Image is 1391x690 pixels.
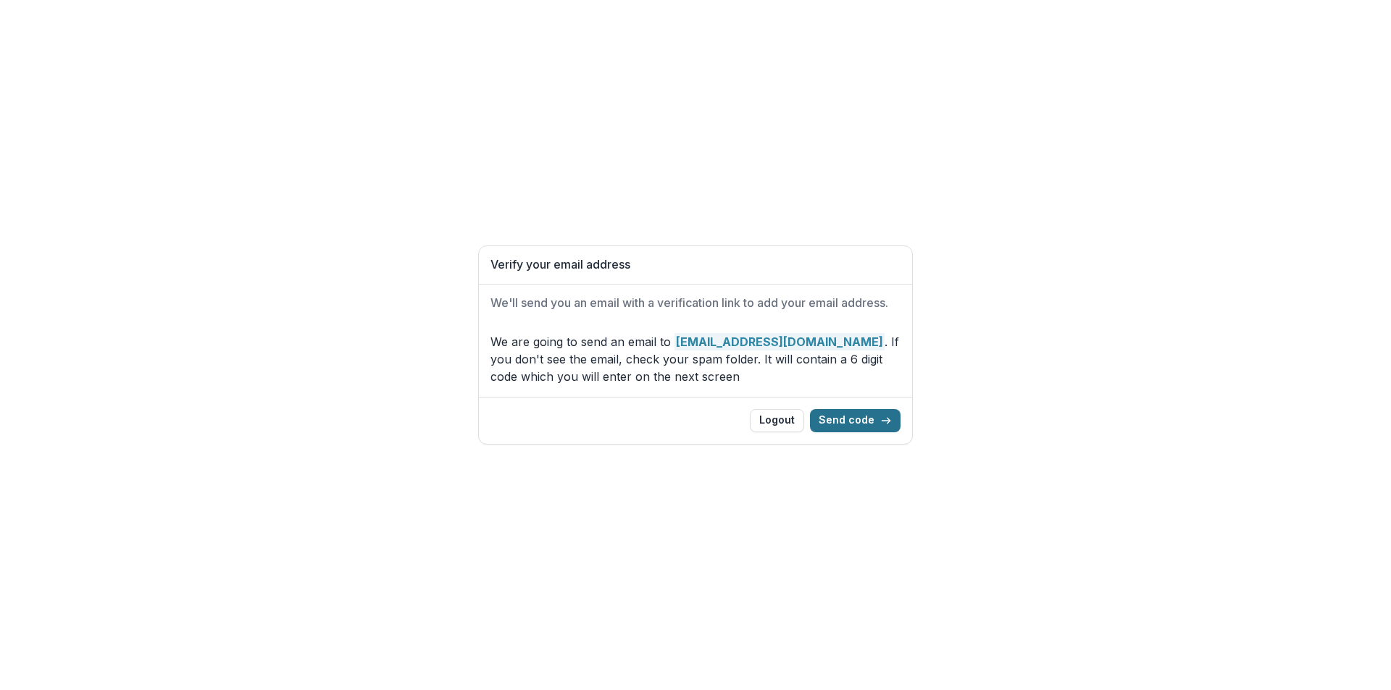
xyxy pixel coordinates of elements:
button: Logout [750,409,804,432]
h1: Verify your email address [490,258,901,272]
h2: We'll send you an email with a verification link to add your email address. [490,296,901,310]
button: Send code [810,409,901,432]
p: We are going to send an email to . If you don't see the email, check your spam folder. It will co... [490,333,901,385]
strong: [EMAIL_ADDRESS][DOMAIN_NAME] [674,333,885,350]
